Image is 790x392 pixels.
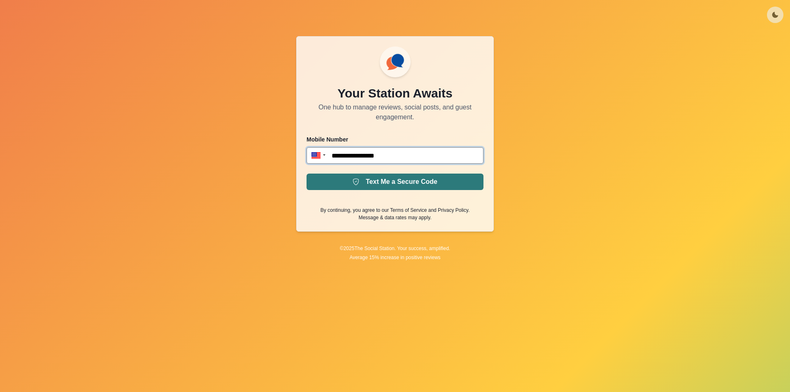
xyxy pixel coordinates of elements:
p: Mobile Number [307,135,483,144]
a: Privacy Policy [438,207,468,213]
button: Text Me a Secure Code [307,174,483,190]
p: Your Station Awaits [337,84,452,102]
button: Toggle Mode [767,7,783,23]
p: One hub to manage reviews, social posts, and guest engagement. [307,102,483,122]
p: Message & data rates may apply. [358,214,431,221]
div: United States: + 1 [307,147,328,164]
img: ssLogoSVG.f144a2481ffb055bcdd00c89108cbcb7.svg [383,50,407,74]
a: Terms of Service [390,207,427,213]
p: By continuing, you agree to our and . [321,206,469,214]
